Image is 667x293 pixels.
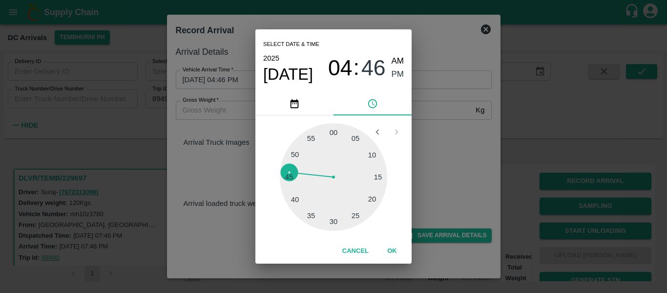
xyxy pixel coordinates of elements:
[255,92,333,115] button: pick date
[392,55,404,68] button: AM
[263,65,313,84] button: [DATE]
[368,123,387,141] button: Open previous view
[376,243,408,260] button: OK
[263,37,319,52] span: Select date & time
[263,52,279,65] button: 2025
[333,92,412,115] button: pick time
[392,68,404,81] button: PM
[361,55,386,81] button: 46
[338,243,373,260] button: Cancel
[328,55,353,81] button: 04
[354,55,359,81] span: :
